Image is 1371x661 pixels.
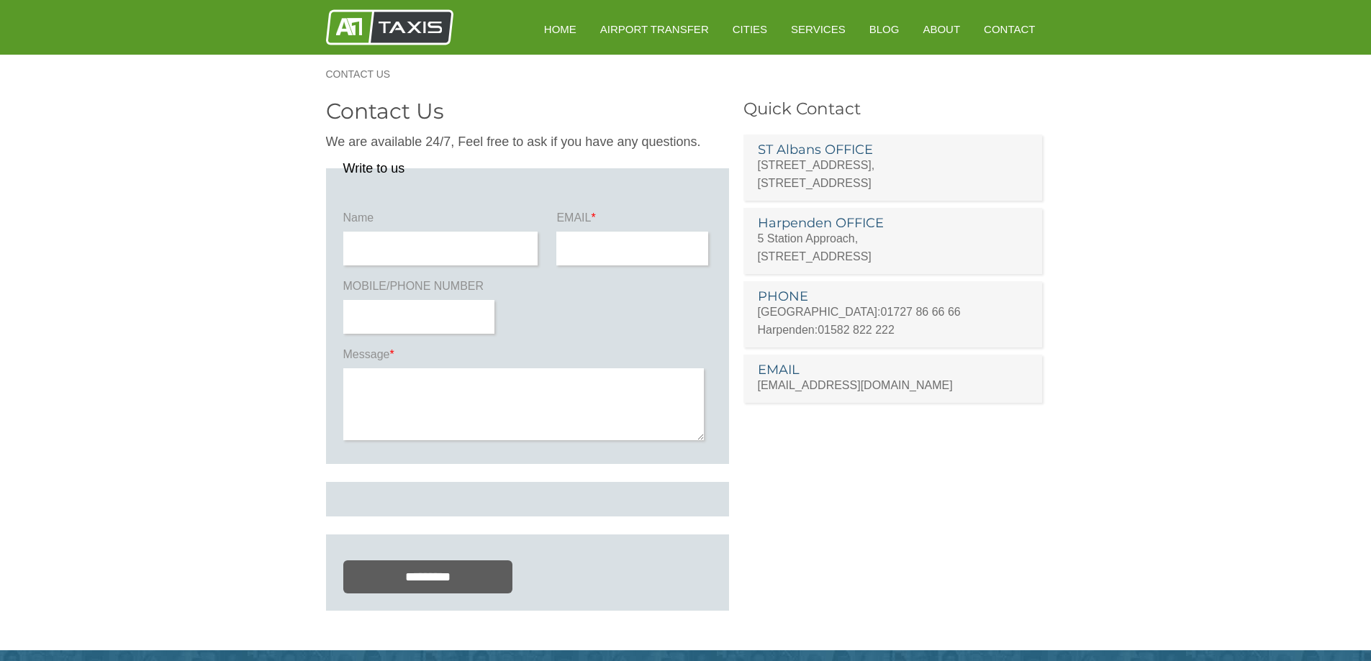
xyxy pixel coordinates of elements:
[326,9,453,45] img: A1 Taxis
[343,162,405,175] legend: Write to us
[758,363,1028,376] h3: EMAIL
[758,156,1028,192] p: [STREET_ADDRESS], [STREET_ADDRESS]
[781,12,856,47] a: Services
[758,303,1028,321] p: [GEOGRAPHIC_DATA]:
[326,69,405,79] a: Contact Us
[758,290,1028,303] h3: PHONE
[343,278,498,300] label: MOBILE/PHONE NUMBER
[556,210,711,232] label: EMAIL
[818,324,895,336] a: 01582 822 222
[590,12,719,47] a: Airport Transfer
[343,210,542,232] label: Name
[326,101,729,122] h2: Contact Us
[343,347,712,368] label: Message
[881,306,961,318] a: 01727 86 66 66
[758,143,1028,156] h3: ST Albans OFFICE
[974,12,1045,47] a: Contact
[859,12,910,47] a: Blog
[326,133,729,151] p: We are available 24/7, Feel free to ask if you have any questions.
[913,12,970,47] a: About
[758,321,1028,339] p: Harpenden:
[758,229,1028,265] p: 5 Station Approach, [STREET_ADDRESS]
[723,12,777,47] a: Cities
[758,379,953,391] a: [EMAIL_ADDRESS][DOMAIN_NAME]
[758,216,1028,229] h3: Harpenden OFFICE
[743,101,1046,117] h3: Quick Contact
[534,12,587,47] a: HOME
